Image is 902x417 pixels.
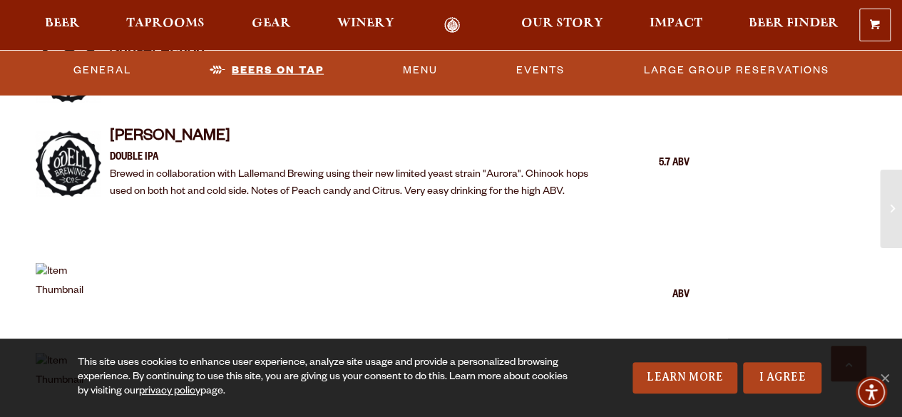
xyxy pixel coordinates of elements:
[36,263,101,329] img: Item Thumbnail
[45,18,80,29] span: Beer
[512,17,613,34] a: Our Story
[204,53,329,86] a: Beers On Tap
[511,53,570,86] a: Events
[110,127,610,150] h4: [PERSON_NAME]
[337,18,394,29] span: Winery
[117,17,214,34] a: Taprooms
[632,362,737,393] a: Learn More
[426,17,479,34] a: Odell Home
[68,53,137,86] a: General
[743,362,821,393] a: I Agree
[78,356,576,399] div: This site uses cookies to enhance user experience, analyze site usage and provide a personalized ...
[618,287,690,305] div: ABV
[650,18,702,29] span: Impact
[521,18,603,29] span: Our Story
[36,131,101,197] img: Item Thumbnail
[618,155,690,173] div: 5.7 ABV
[36,17,89,34] a: Beer
[328,17,404,34] a: Winery
[739,17,848,34] a: Beer Finder
[139,386,200,398] a: privacy policy
[856,376,887,408] div: Accessibility Menu
[126,18,205,29] span: Taprooms
[110,150,610,167] p: Double IPA
[252,18,291,29] span: Gear
[749,18,839,29] span: Beer Finder
[640,17,712,34] a: Impact
[638,53,835,86] a: Large Group Reservations
[110,167,610,201] p: Brewed in collaboration with Lallemand Brewing using their new limited yeast strain "Aurora". Chi...
[242,17,300,34] a: Gear
[397,53,444,86] a: Menu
